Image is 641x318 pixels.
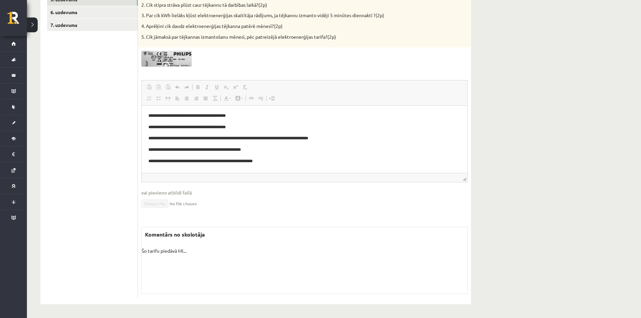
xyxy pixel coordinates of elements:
[154,94,163,103] a: Ievietot/noņemt sarakstu ar aizzīmēm
[240,83,250,92] a: Noņemt stilus
[141,2,434,8] p: 2. Cik stipra strāva plūst caur tējkannu tā darbības laikā?(2p)
[142,227,208,242] label: Komentārs no skolotāja
[144,83,154,92] a: Ielīmēt (vadīšanas taustiņš+V)
[141,51,192,67] img: 1.jpg
[233,94,245,103] a: Fona krāsa
[191,94,201,103] a: Izlīdzināt pa labi
[141,189,468,196] span: vai pievieno atbildi failā
[7,12,27,29] a: Rīgas 1. Tālmācības vidusskola
[221,83,231,92] a: Apakšraksts
[247,94,256,103] a: Saite (vadīšanas taustiņš+K)
[144,94,154,103] a: Ievietot/noņemt numurētu sarakstu
[201,94,210,103] a: Izlīdzināt malas
[463,177,466,181] span: Mērogot
[141,12,434,19] p: 3. Par cik kWh lielāks kļūst elektroenerģijas skaitītāja rādījums, ja tējkannu izmanto vidēji 5 m...
[212,83,221,92] a: Pasvītrojums (vadīšanas taustiņš+U)
[142,247,467,254] p: Šo tarifu piedāvā MI...
[141,34,434,40] p: 5. Cik jāmaksā par tējkannas izmantošanu mēnesī, pēc patreizējā elektroenerģijas tarifa?(2p)
[47,6,138,19] a: 6. uzdevums
[221,94,233,103] a: Teksta krāsa
[231,83,240,92] a: Augšraksts
[163,94,173,103] a: Bloka citāts
[256,94,265,103] a: Atsaistīt
[203,83,212,92] a: Slīpraksts (vadīšanas taustiņš+I)
[142,106,467,173] iframe: Bagātinātā teksta redaktors, wiswyg-editor-user-answer-47024779786880
[193,83,203,92] a: Treknraksts (vadīšanas taustiņš+B)
[173,83,182,92] a: Atcelt (vadīšanas taustiņš+Z)
[47,19,138,31] a: 7. uzdevums
[173,94,182,103] a: Izlīdzināt pa kreisi
[267,94,277,103] a: Ievietot lapas pārtraukumu drukai
[182,83,191,92] a: Atkārtot (vadīšanas taustiņš+Y)
[154,83,163,92] a: Ievietot kā vienkāršu tekstu (vadīšanas taustiņš+pārslēgšanas taustiņš+V)
[182,94,191,103] a: Centrēti
[141,23,434,30] p: 4. Aprēķini cik daudz elektroenerģijas tējkanna patērē mēnesī?(2p)
[210,94,220,103] a: Math
[163,83,173,92] a: Ievietot no Worda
